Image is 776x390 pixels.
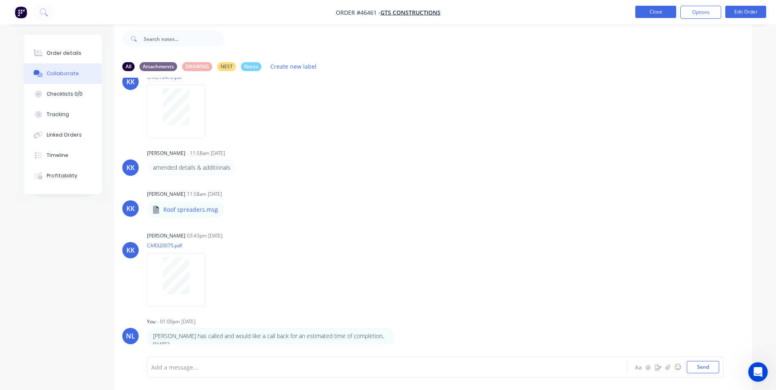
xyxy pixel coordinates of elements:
[157,318,196,325] div: - 01:00pm [DATE]
[24,104,102,125] button: Tracking
[126,245,135,255] div: KK
[187,150,225,157] div: - 11:58am [DATE]
[187,232,223,240] div: 03:43pm [DATE]
[680,6,721,19] button: Options
[187,191,222,198] div: 11:58am [DATE]
[336,9,380,16] span: Order #46461 -
[47,90,83,98] div: Checklists 0/0
[47,152,68,159] div: Timeline
[182,62,212,71] div: DRAWING
[126,163,135,173] div: KK
[153,164,230,172] p: amended details & additionals
[380,9,441,16] a: GTS CONSTRUCTIONS
[15,6,27,18] img: Factory
[24,166,102,186] button: Profitability
[47,131,82,139] div: Linked Orders
[126,331,135,341] div: NL
[139,62,177,71] div: Attachments
[687,361,719,373] button: Send
[217,62,236,71] div: NEST
[47,70,79,77] div: Collaborate
[24,145,102,166] button: Timeline
[24,125,102,145] button: Linked Orders
[147,150,185,157] div: [PERSON_NAME]
[748,362,768,382] iframe: Intercom live chat
[144,31,225,47] input: Search notes...
[673,362,683,372] button: ☺
[153,332,387,349] p: [PERSON_NAME] has called and would like a call back for an estimated time of completion, [DATE]
[147,318,155,325] div: You
[635,6,676,18] button: Close
[47,49,81,57] div: Order details
[47,172,77,179] div: Profitability
[126,204,135,213] div: KK
[126,77,135,87] div: KK
[147,232,185,240] div: [PERSON_NAME]
[634,362,643,372] button: Aa
[122,62,135,71] div: All
[163,206,218,214] p: Roof spreaders.msg
[147,191,185,198] div: [PERSON_NAME]
[24,84,102,104] button: Checklists 0/0
[241,62,261,71] div: Notes
[266,61,321,72] button: Create new label
[147,242,214,249] p: CAR320075.pdf
[725,6,766,18] button: Edit Order
[24,63,102,84] button: Collaborate
[643,362,653,372] button: @
[47,111,69,118] div: Tracking
[24,43,102,63] button: Order details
